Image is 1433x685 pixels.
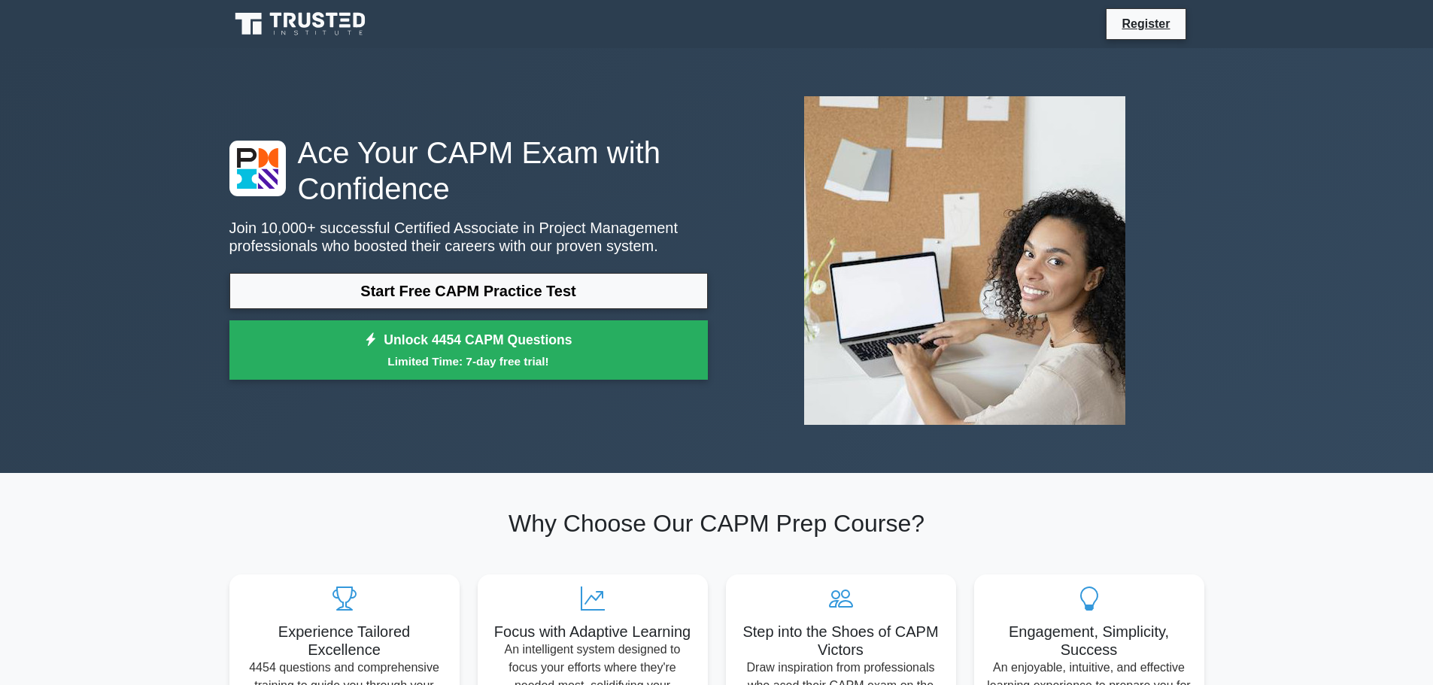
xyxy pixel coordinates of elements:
h5: Experience Tailored Excellence [241,623,448,659]
p: Join 10,000+ successful Certified Associate in Project Management professionals who boosted their... [229,219,708,255]
small: Limited Time: 7-day free trial! [248,353,689,370]
h5: Focus with Adaptive Learning [490,623,696,641]
h5: Step into the Shoes of CAPM Victors [738,623,944,659]
h2: Why Choose Our CAPM Prep Course? [229,509,1204,538]
a: Unlock 4454 CAPM QuestionsLimited Time: 7-day free trial! [229,320,708,380]
h5: Engagement, Simplicity, Success [986,623,1192,659]
a: Register [1113,14,1179,33]
h1: Ace Your CAPM Exam with Confidence [229,135,708,207]
a: Start Free CAPM Practice Test [229,273,708,309]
